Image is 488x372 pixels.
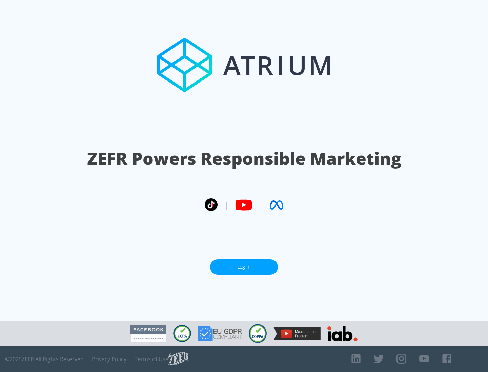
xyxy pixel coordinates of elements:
span: © 2025 ZEFR All Rights Reserved [5,356,84,363]
img: Facebook Marketing Partner [130,325,166,342]
img: CCPA Compliant [173,325,191,342]
a: Log In [210,259,278,275]
a: Privacy Policy [92,356,126,363]
img: IAB [327,326,358,341]
img: YouTube Measurement Program [273,327,321,340]
span: | [224,200,228,210]
img: COPPA Compliant [249,324,267,343]
h1: ZEFR Powers Responsible Marketing [87,147,401,170]
span: | [259,200,263,210]
a: Terms of Use [135,356,168,363]
img: GDPR Compliant [198,326,242,341]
